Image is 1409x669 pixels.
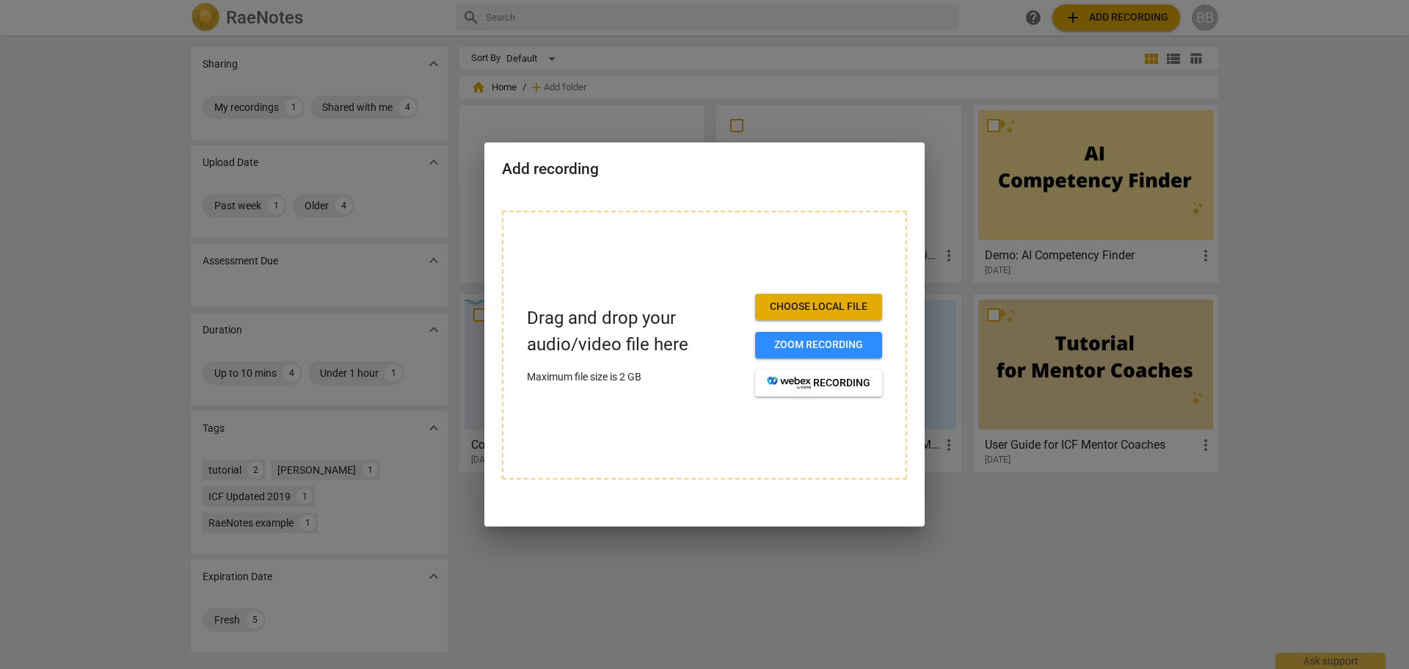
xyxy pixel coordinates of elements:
[527,369,743,385] p: Maximum file size is 2 GB
[767,376,870,391] span: recording
[767,300,870,314] span: Choose local file
[755,332,882,358] button: Zoom recording
[755,370,882,397] button: recording
[527,305,743,357] p: Drag and drop your audio/video file here
[502,160,907,178] h2: Add recording
[767,338,870,352] span: Zoom recording
[755,294,882,320] button: Choose local file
